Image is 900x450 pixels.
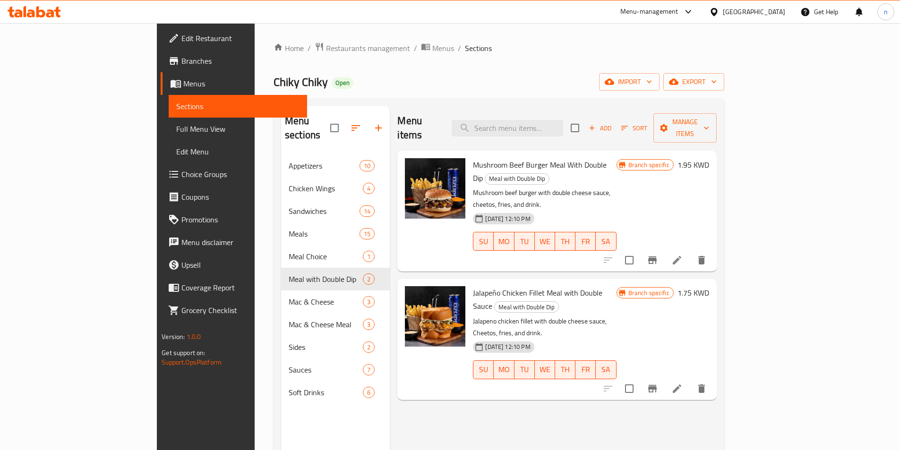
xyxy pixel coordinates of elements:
[161,299,307,322] a: Grocery Checklist
[176,101,300,112] span: Sections
[281,336,390,358] div: Sides2
[677,158,709,171] h6: 1.95 KWD
[281,245,390,268] div: Meal Choice1
[671,76,717,88] span: export
[473,158,607,185] span: Mushroom Beef Burger Meal With Double Dip
[473,232,494,251] button: SU
[360,160,375,171] div: items
[289,228,360,239] span: Meals
[326,42,410,54] span: Restaurants management
[181,191,300,203] span: Coupons
[579,235,592,248] span: FR
[690,377,713,400] button: delete
[363,388,374,397] span: 6
[281,177,390,200] div: Chicken Wings4
[535,360,555,379] button: WE
[161,254,307,276] a: Upsell
[477,363,490,376] span: SU
[169,118,307,140] a: Full Menu View
[625,161,673,170] span: Branch specific
[181,237,300,248] span: Menu disclaimer
[181,214,300,225] span: Promotions
[289,251,363,262] span: Meal Choice
[289,387,363,398] span: Soft Drinks
[661,116,709,140] span: Manage items
[621,123,647,134] span: Sort
[181,33,300,44] span: Edit Restaurant
[495,302,558,313] span: Meal with Double Dip
[363,320,374,329] span: 3
[289,319,363,330] span: Mac & Cheese Meal
[281,268,390,290] div: Meal with Double Dip2
[360,205,375,217] div: items
[289,183,363,194] span: Chicken Wings
[161,50,307,72] a: Branches
[465,42,492,54] span: Sections
[161,208,307,231] a: Promotions
[281,381,390,404] div: Soft Drinks6
[497,235,510,248] span: MO
[677,286,709,299] h6: 1.75 KWD
[181,282,300,293] span: Coverage Report
[671,255,683,266] a: Edit menu item
[281,290,390,313] div: Mac & Cheese3
[162,356,222,368] a: Support.OpsPlatform
[585,121,615,136] span: Add item
[363,275,374,284] span: 2
[360,207,374,216] span: 14
[579,363,592,376] span: FR
[161,163,307,186] a: Choice Groups
[289,160,360,171] span: Appetizers
[363,297,374,306] span: 3
[289,296,363,307] div: Mac & Cheese
[308,42,311,54] li: /
[473,286,602,313] span: Jalapeño Chicken Fillet Meal with Double Sauce
[600,235,612,248] span: SA
[161,72,307,95] a: Menus
[494,301,559,313] div: Meal with Double Dip
[619,379,639,399] span: Select to update
[315,42,410,54] a: Restaurants management
[587,123,613,134] span: Add
[518,363,531,376] span: TU
[181,55,300,67] span: Branches
[169,95,307,118] a: Sections
[884,7,888,17] span: n
[360,228,375,239] div: items
[485,173,549,185] div: Meal with Double Dip
[494,232,514,251] button: MO
[458,42,461,54] li: /
[363,296,375,307] div: items
[169,140,307,163] a: Edit Menu
[363,387,375,398] div: items
[289,273,363,285] div: Meal with Double Dip
[363,365,374,374] span: 7
[619,250,639,270] span: Select to update
[405,158,465,219] img: Mushroom Beef Burger Meal With Double Dip
[494,360,514,379] button: MO
[360,229,374,238] span: 15
[281,222,390,245] div: Meals15
[477,235,490,248] span: SU
[555,360,575,379] button: TH
[432,42,454,54] span: Menus
[559,235,572,248] span: TH
[325,118,344,138] span: Select all sections
[514,232,535,251] button: TU
[575,232,596,251] button: FR
[161,231,307,254] a: Menu disclaimer
[161,276,307,299] a: Coverage Report
[559,363,572,376] span: TH
[575,360,596,379] button: FR
[281,313,390,336] div: Mac & Cheese Meal3
[585,121,615,136] button: Add
[363,343,374,352] span: 2
[363,184,374,193] span: 4
[600,363,612,376] span: SA
[555,232,575,251] button: TH
[363,251,375,262] div: items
